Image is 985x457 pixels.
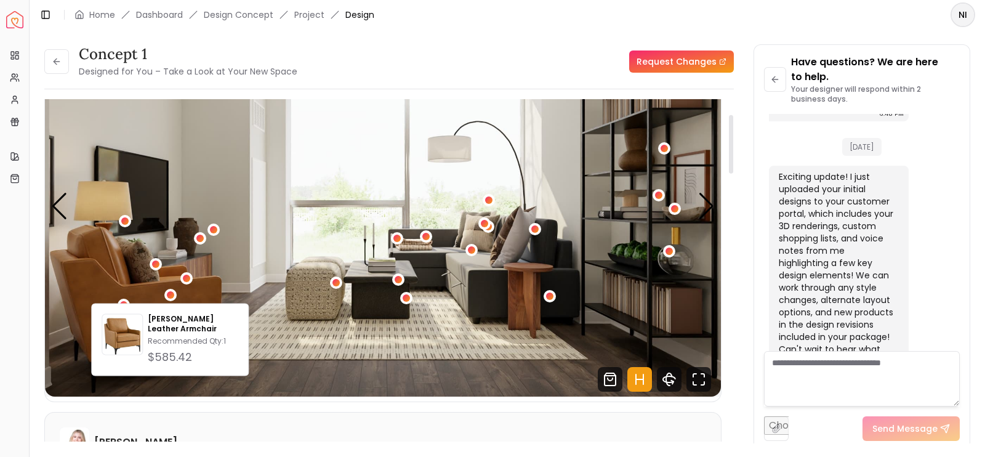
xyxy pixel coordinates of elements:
svg: Fullscreen [686,367,711,392]
a: Spacejoy [6,11,23,28]
a: Project [294,9,324,21]
img: Spacejoy Logo [6,11,23,28]
h6: [PERSON_NAME] [94,435,177,450]
span: [DATE] [842,138,882,156]
svg: 360 View [657,367,681,392]
button: NI [951,2,975,27]
a: Request Changes [629,51,734,73]
small: Designed for You – Take a Look at Your New Space [79,65,297,78]
div: 6:48 PM [879,108,904,120]
span: NI [952,4,974,26]
svg: Shop Products from this design [598,367,622,392]
a: Dashboard [136,9,183,21]
img: Hannah James [60,427,89,457]
a: Lancor Leather Armchair[PERSON_NAME] Leather ArmchairRecommended Qty:1$585.42 [102,314,238,366]
p: [PERSON_NAME] Leather Armchair [148,314,238,334]
div: Exciting update! I just uploaded your initial designs to your customer portal, which includes you... [779,171,896,392]
div: Carousel [45,16,721,397]
p: Your designer will respond within 2 business days. [791,84,960,104]
a: Home [89,9,115,21]
h3: concept 1 [79,44,297,64]
span: Design [345,9,374,21]
p: Have questions? We are here to help. [791,55,960,84]
div: Next slide [698,193,715,220]
img: Design Render 2 [45,16,721,397]
nav: breadcrumb [74,9,374,21]
div: $585.42 [148,349,238,366]
p: Recommended Qty: 1 [148,336,238,346]
li: Design Concept [204,9,273,21]
img: Lancor Leather Armchair [102,317,142,357]
div: 3 / 5 [45,16,721,397]
svg: Hotspots Toggle [627,367,652,392]
div: Previous slide [51,193,68,220]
